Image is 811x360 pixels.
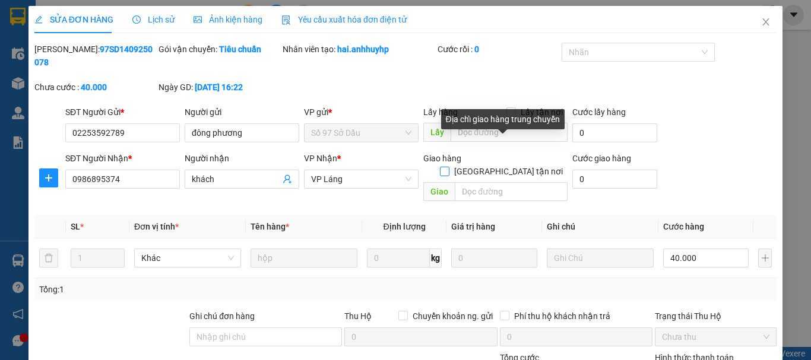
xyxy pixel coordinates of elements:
[304,154,337,163] span: VP Nhận
[189,311,255,321] label: Ghi chú đơn hàng
[451,222,495,231] span: Giá trị hàng
[408,310,498,323] span: Chuyển khoản ng. gửi
[34,43,156,69] div: [PERSON_NAME]:
[423,107,458,117] span: Lấy hàng
[34,15,43,24] span: edit
[311,124,411,142] span: Số 97 Sở Dầu
[189,327,342,346] input: Ghi chú đơn hàng
[194,15,262,24] span: Ảnh kiện hàng
[438,43,559,56] div: Cước rồi :
[423,182,455,201] span: Giao
[344,311,372,321] span: Thu Hộ
[572,123,657,142] input: Cước lấy hàng
[194,15,202,24] span: picture
[509,310,615,323] span: Phí thu hộ khách nhận trả
[663,222,704,231] span: Cước hàng
[423,154,461,163] span: Giao hàng
[423,123,451,142] span: Lấy
[39,283,314,296] div: Tổng: 1
[542,215,658,238] th: Ghi chú
[281,15,291,25] img: icon
[185,106,299,119] div: Người gửi
[662,328,769,346] span: Chưa thu
[219,44,261,54] b: Tiêu chuẩn
[132,15,175,24] span: Lịch sử
[159,43,280,56] div: Gói vận chuyển:
[516,106,568,119] span: Lấy tận nơi
[572,170,657,189] input: Cước giao hàng
[251,249,357,267] input: VD: Bàn, Ghế
[251,222,289,231] span: Tên hàng
[159,81,280,94] div: Ngày GD:
[451,249,537,267] input: 0
[195,82,243,92] b: [DATE] 16:22
[572,107,626,117] label: Cước lấy hàng
[283,43,435,56] div: Nhân viên tạo:
[430,249,442,267] span: kg
[40,173,58,183] span: plus
[65,106,180,119] div: SĐT Người Gửi
[132,15,141,24] span: clock-circle
[383,222,425,231] span: Định lượng
[304,106,419,119] div: VP gửi
[572,154,631,163] label: Cước giao hàng
[283,174,292,184] span: user-add
[34,81,156,94] div: Chưa cước :
[71,222,80,231] span: SL
[281,15,407,24] span: Yêu cầu xuất hóa đơn điện tử
[758,249,772,267] button: plus
[39,168,58,187] button: plus
[39,249,58,267] button: delete
[141,249,234,267] span: Khác
[455,182,568,201] input: Dọc đường
[34,15,113,24] span: SỬA ĐƠN HÀNG
[547,249,654,267] input: Ghi Chú
[337,44,389,54] b: hai.anhhuyhp
[761,17,771,27] span: close
[311,170,411,188] span: VP Láng
[81,82,107,92] b: 40.000
[65,152,180,165] div: SĐT Người Nhận
[749,6,783,39] button: Close
[474,44,479,54] b: 0
[134,222,179,231] span: Đơn vị tính
[441,109,565,129] div: Địa chỉ giao hàng trung chuyển
[449,165,568,178] span: [GEOGRAPHIC_DATA] tận nơi
[185,152,299,165] div: Người nhận
[655,310,777,323] div: Trạng thái Thu Hộ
